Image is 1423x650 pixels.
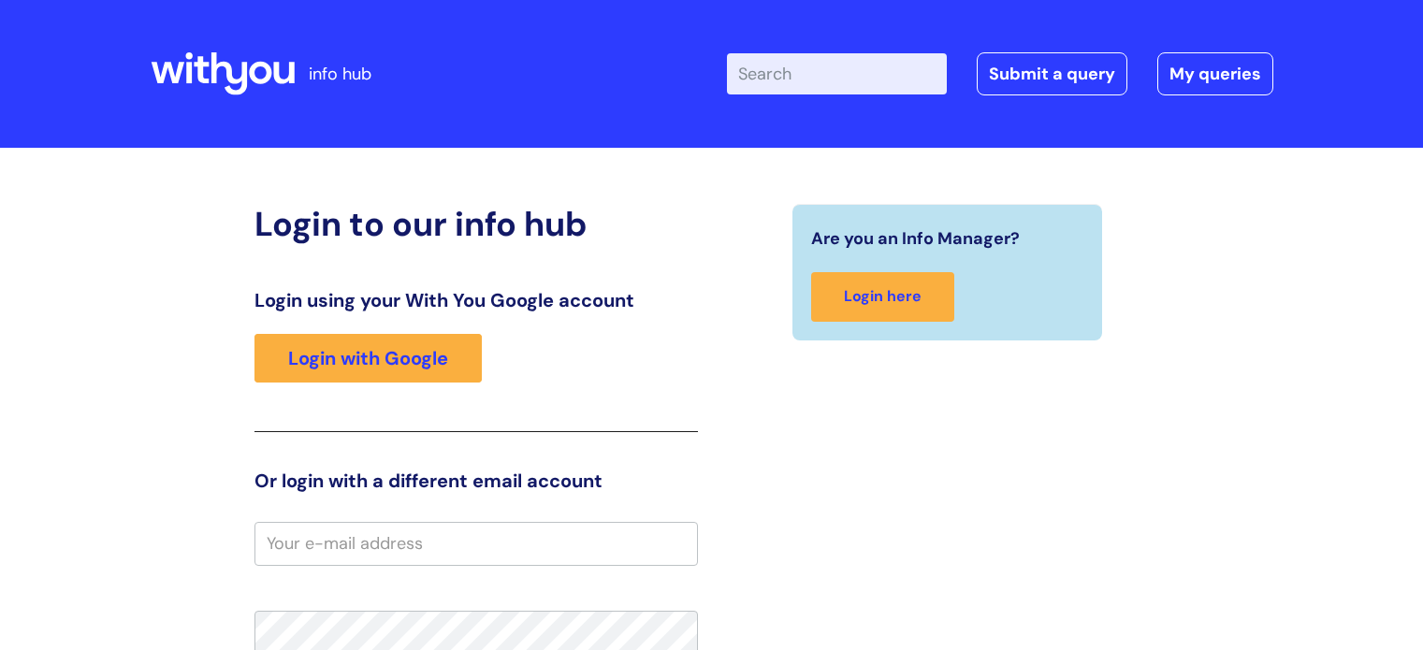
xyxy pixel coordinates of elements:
[977,52,1127,95] a: Submit a query
[254,522,698,565] input: Your e-mail address
[254,204,698,244] h2: Login to our info hub
[254,289,698,311] h3: Login using your With You Google account
[309,59,371,89] p: info hub
[727,53,947,94] input: Search
[1157,52,1273,95] a: My queries
[254,334,482,383] a: Login with Google
[254,469,698,492] h3: Or login with a different email account
[811,224,1020,253] span: Are you an Info Manager?
[811,272,954,322] a: Login here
